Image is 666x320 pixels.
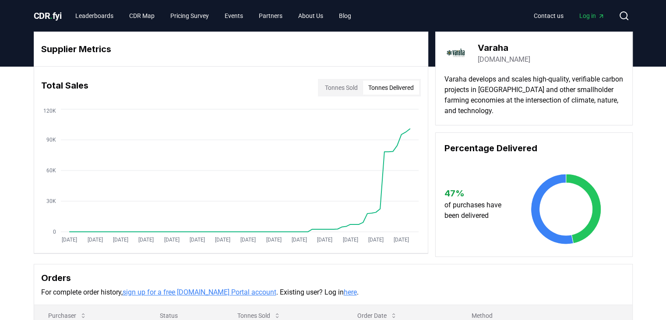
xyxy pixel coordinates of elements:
nav: Main [527,8,612,24]
a: sign up for a free [DOMAIN_NAME] Portal account [123,288,276,296]
p: Method [465,311,625,320]
tspan: [DATE] [394,237,409,243]
h3: Orders [41,271,625,284]
a: About Us [291,8,330,24]
button: Tonnes Delivered [363,81,419,95]
a: CDR.fyi [34,10,62,22]
tspan: [DATE] [189,237,204,243]
tspan: 0 [53,229,56,235]
tspan: 30K [46,198,56,204]
a: Leaderboards [68,8,120,24]
h3: 47 % [444,187,510,200]
button: Tonnes Sold [320,81,363,95]
a: Partners [252,8,289,24]
span: Log in [579,11,605,20]
a: here [344,288,357,296]
p: Status [153,311,216,320]
tspan: [DATE] [215,237,230,243]
h3: Percentage Delivered [444,142,624,155]
p: For complete order history, . Existing user? Log in . [41,287,625,298]
a: Contact us [527,8,571,24]
tspan: 120K [43,108,56,114]
tspan: [DATE] [292,237,307,243]
a: Events [218,8,250,24]
tspan: [DATE] [113,237,128,243]
h3: Varaha [478,41,530,54]
a: Pricing Survey [163,8,216,24]
tspan: [DATE] [164,237,179,243]
tspan: [DATE] [240,237,256,243]
tspan: [DATE] [317,237,332,243]
nav: Main [68,8,358,24]
p: Varaha develops and scales high-quality, verifiable carbon projects in [GEOGRAPHIC_DATA] and othe... [444,74,624,116]
tspan: [DATE] [62,237,77,243]
tspan: [DATE] [368,237,384,243]
img: Varaha-logo [444,41,469,65]
tspan: 60K [46,167,56,174]
h3: Total Sales [41,79,88,96]
tspan: [DATE] [87,237,102,243]
span: . [50,11,53,21]
h3: Supplier Metrics [41,43,421,56]
tspan: [DATE] [342,237,358,243]
tspan: 90K [46,137,56,143]
p: of purchases have been delivered [444,200,510,221]
a: Log in [572,8,612,24]
a: Blog [332,8,358,24]
tspan: [DATE] [266,237,281,243]
span: CDR fyi [34,11,62,21]
tspan: [DATE] [138,237,154,243]
a: [DOMAIN_NAME] [478,54,530,65]
a: CDR Map [122,8,162,24]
